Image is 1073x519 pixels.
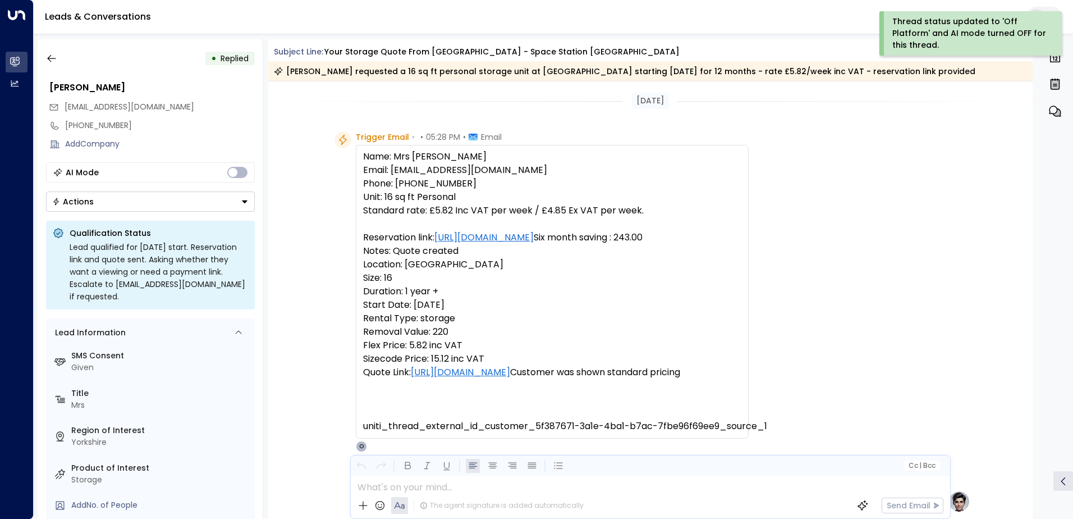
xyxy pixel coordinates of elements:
[71,388,250,399] label: Title
[904,461,939,471] button: Cc|Bcc
[363,150,741,433] pre: Name: Mrs [PERSON_NAME] Email: [EMAIL_ADDRESS][DOMAIN_NAME] Phone: [PHONE_NUMBER] Unit: 16 sq ft ...
[71,350,250,362] label: SMS Consent
[221,53,249,64] span: Replied
[274,46,323,57] span: Subject Line:
[892,16,1047,51] div: Thread status updated to 'Off Platform' and AI mode turned OFF for this thread.
[354,459,368,473] button: Undo
[71,462,250,474] label: Product of Interest
[71,474,250,486] div: Storage
[51,327,126,339] div: Lead Information
[632,93,669,109] div: [DATE]
[66,167,99,178] div: AI Mode
[356,131,409,143] span: Trigger Email
[481,131,502,143] span: Email
[65,101,194,113] span: Barbaraharrison1975@aol.com
[908,462,935,470] span: Cc Bcc
[412,131,415,143] span: •
[71,362,250,374] div: Given
[70,241,248,303] div: Lead qualified for [DATE] start. Reservation link and quote sent. Asking whether they want a view...
[434,231,534,244] a: [URL][DOMAIN_NAME]
[426,131,460,143] span: 05:28 PM
[65,120,255,131] div: [PHONE_NUMBER]
[65,138,255,150] div: AddCompany
[46,192,255,212] button: Actions
[411,366,510,379] a: [URL][DOMAIN_NAME]
[46,192,255,212] div: Button group with a nested menu
[324,46,680,58] div: Your storage quote from [GEOGRAPHIC_DATA] - Space Station [GEOGRAPHIC_DATA]
[49,81,255,94] div: [PERSON_NAME]
[70,227,248,239] p: Qualification Status
[71,399,250,411] div: Mrs
[356,441,367,452] div: O
[45,10,151,23] a: Leads & Conversations
[420,131,423,143] span: •
[374,459,388,473] button: Redo
[52,197,94,207] div: Actions
[71,499,250,511] div: AddNo. of People
[65,101,194,112] span: [EMAIL_ADDRESS][DOMAIN_NAME]
[948,490,970,513] img: profile-logo.png
[274,66,975,77] div: [PERSON_NAME] requested a 16 sq ft personal storage unit at [GEOGRAPHIC_DATA] starting [DATE] for...
[919,462,921,470] span: |
[71,436,250,448] div: Yorkshire
[211,48,217,69] div: •
[420,500,584,511] div: The agent signature is added automatically
[71,425,250,436] label: Region of Interest
[463,131,466,143] span: •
